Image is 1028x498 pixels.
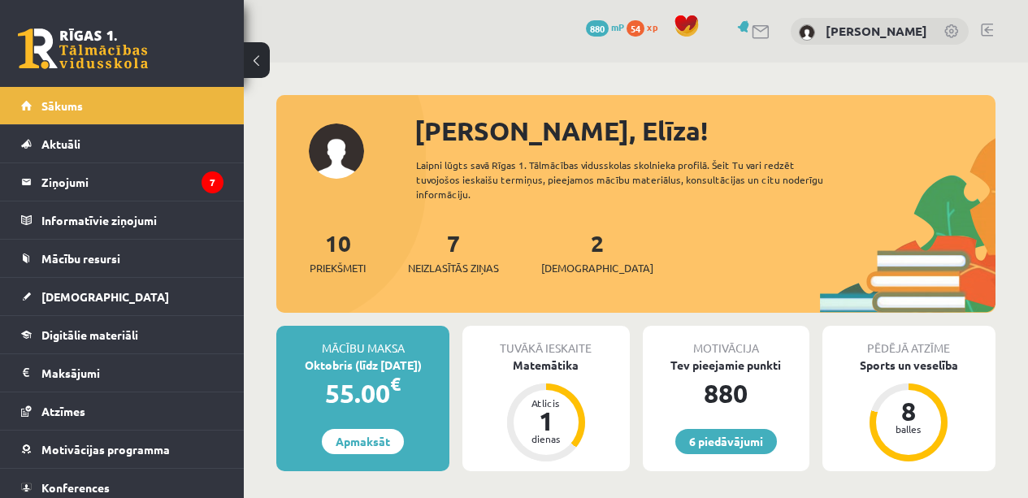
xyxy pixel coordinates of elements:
a: Aktuāli [21,125,223,162]
a: 880 mP [586,20,624,33]
legend: Informatīvie ziņojumi [41,201,223,239]
a: Ziņojumi7 [21,163,223,201]
a: 6 piedāvājumi [675,429,777,454]
span: 54 [627,20,644,37]
span: Konferences [41,480,110,495]
span: Mācību resursi [41,251,120,266]
div: 55.00 [276,374,449,413]
div: 8 [884,398,933,424]
a: Sākums [21,87,223,124]
a: 54 xp [627,20,666,33]
span: Aktuāli [41,136,80,151]
a: Sports un veselība 8 balles [822,357,995,464]
a: Matemātika Atlicis 1 dienas [462,357,629,464]
div: Matemātika [462,357,629,374]
a: Maksājumi [21,354,223,392]
span: Atzīmes [41,404,85,418]
div: 880 [643,374,809,413]
span: Sākums [41,98,83,113]
span: € [390,372,401,396]
a: [PERSON_NAME] [826,23,927,39]
span: Neizlasītās ziņas [408,260,499,276]
div: Oktobris (līdz [DATE]) [276,357,449,374]
legend: Ziņojumi [41,163,223,201]
div: 1 [522,408,570,434]
span: Digitālie materiāli [41,327,138,342]
div: Atlicis [522,398,570,408]
i: 7 [202,171,223,193]
legend: Maksājumi [41,354,223,392]
span: 880 [586,20,609,37]
a: Atzīmes [21,392,223,430]
div: Mācību maksa [276,326,449,357]
a: 10Priekšmeti [310,228,366,276]
a: Apmaksāt [322,429,404,454]
span: Motivācijas programma [41,442,170,457]
a: Informatīvie ziņojumi [21,201,223,239]
div: Tev pieejamie punkti [643,357,809,374]
a: [DEMOGRAPHIC_DATA] [21,278,223,315]
span: Priekšmeti [310,260,366,276]
div: Motivācija [643,326,809,357]
a: 2[DEMOGRAPHIC_DATA] [541,228,653,276]
a: Mācību resursi [21,240,223,277]
span: mP [611,20,624,33]
img: Elīza Martinsone [799,24,815,41]
span: xp [647,20,657,33]
a: Digitālie materiāli [21,316,223,353]
span: [DEMOGRAPHIC_DATA] [41,289,169,304]
a: 7Neizlasītās ziņas [408,228,499,276]
div: Pēdējā atzīme [822,326,995,357]
a: Rīgas 1. Tālmācības vidusskola [18,28,148,69]
span: [DEMOGRAPHIC_DATA] [541,260,653,276]
div: Laipni lūgts savā Rīgas 1. Tālmācības vidusskolas skolnieka profilā. Šeit Tu vari redzēt tuvojošo... [416,158,848,201]
a: Motivācijas programma [21,431,223,468]
div: balles [884,424,933,434]
div: dienas [522,434,570,444]
div: [PERSON_NAME], Elīza! [414,111,995,150]
div: Sports un veselība [822,357,995,374]
div: Tuvākā ieskaite [462,326,629,357]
